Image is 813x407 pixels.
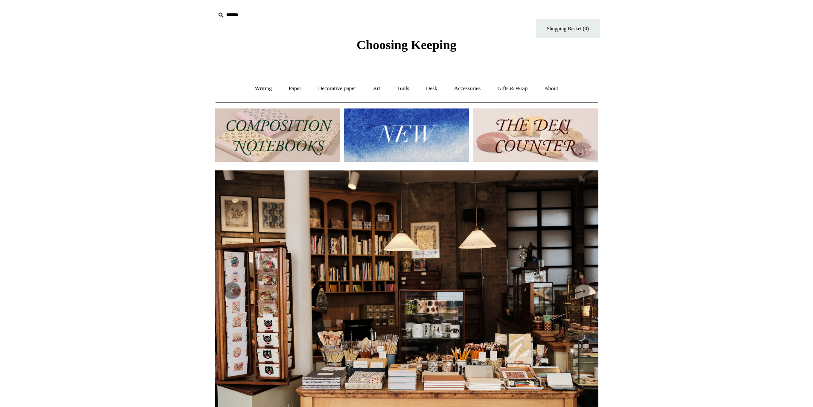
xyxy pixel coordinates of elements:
a: Gifts & Wrap [490,77,535,100]
button: Previous [224,282,241,299]
a: Art [365,77,388,100]
a: Writing [247,77,280,100]
a: Accessories [446,77,488,100]
span: Choosing Keeping [356,38,456,52]
a: Paper [281,77,309,100]
img: New.jpg__PID:f73bdf93-380a-4a35-bcfe-7823039498e1 [344,108,469,162]
a: Decorative paper [310,77,364,100]
a: About [536,77,566,100]
img: The Deli Counter [473,108,598,162]
button: Next [573,282,590,299]
img: 202302 Composition ledgers.jpg__PID:69722ee6-fa44-49dd-a067-31375e5d54ec [215,108,340,162]
a: Choosing Keeping [356,44,456,50]
a: Desk [418,77,445,100]
a: Shopping Basket (0) [536,19,600,38]
a: Tools [389,77,417,100]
